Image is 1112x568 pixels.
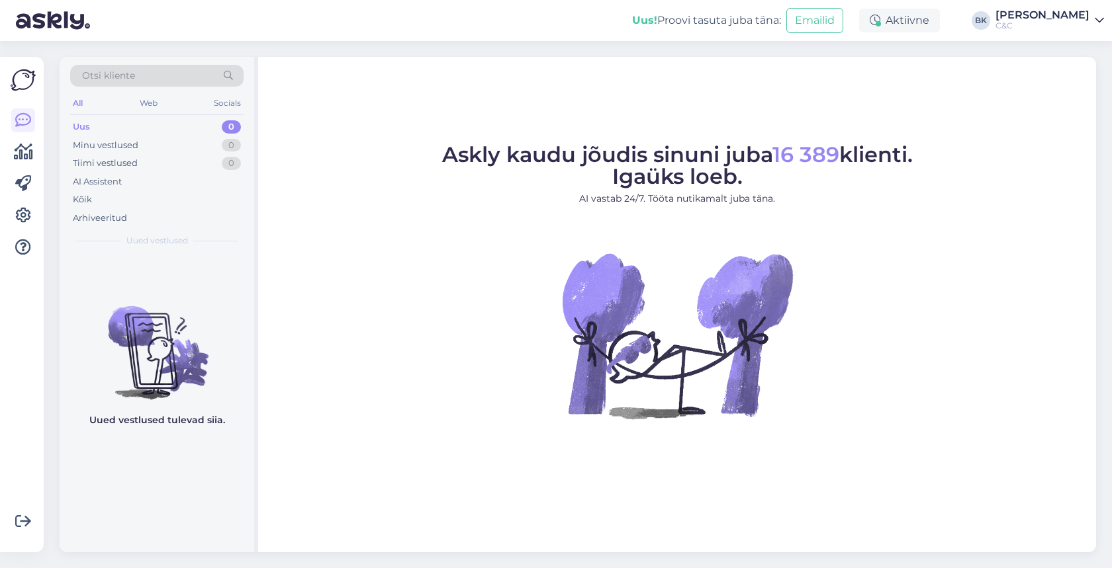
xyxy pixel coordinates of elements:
div: Tiimi vestlused [73,157,138,170]
button: Emailid [786,8,843,33]
span: Otsi kliente [82,69,135,83]
a: [PERSON_NAME]C&C [996,10,1104,31]
img: No Chat active [558,216,796,454]
div: AI Assistent [73,175,122,188]
div: Web [137,95,160,112]
div: [PERSON_NAME] [996,10,1089,20]
div: Uus [73,120,90,134]
div: C&C [996,20,1089,31]
div: 0 [222,139,241,152]
img: No chats [60,282,254,401]
div: Arhiveeritud [73,212,127,225]
img: Askly Logo [11,67,36,93]
div: All [70,95,85,112]
div: Kõik [73,193,92,206]
div: 0 [222,157,241,170]
p: Uued vestlused tulevad siia. [89,413,225,427]
span: 16 389 [772,142,839,167]
div: Minu vestlused [73,139,138,152]
div: Proovi tasuta juba täna: [632,13,781,28]
span: Uued vestlused [126,235,188,247]
div: Socials [211,95,244,112]
div: 0 [222,120,241,134]
div: Aktiivne [859,9,940,32]
span: Askly kaudu jõudis sinuni juba klienti. Igaüks loeb. [442,142,913,189]
div: BK [972,11,990,30]
b: Uus! [632,14,657,26]
p: AI vastab 24/7. Tööta nutikamalt juba täna. [442,192,913,206]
